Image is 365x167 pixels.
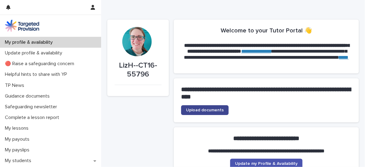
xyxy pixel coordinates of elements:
p: My lessons [2,125,33,131]
p: Update profile & availability [2,50,67,56]
p: Guidance documents [2,93,55,99]
a: Upload documents [181,105,229,115]
p: My payslips [2,147,34,153]
img: M5nRWzHhSzIhMunXDL62 [5,20,39,32]
p: My students [2,158,36,164]
span: Update my Profile & Availability [235,161,298,166]
p: Complete a lesson report [2,115,64,121]
p: My payouts [2,136,34,142]
p: 🔴 Raise a safeguarding concern [2,61,79,67]
p: LizH--CT16-55796 [115,61,162,79]
p: My profile & availability [2,39,58,45]
h2: Welcome to your Tutor Portal 👋 [221,27,312,34]
p: Helpful hints to share with YP [2,72,72,77]
span: Upload documents [186,108,224,112]
p: Safeguarding newsletter [2,104,62,110]
p: TP News [2,83,29,88]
